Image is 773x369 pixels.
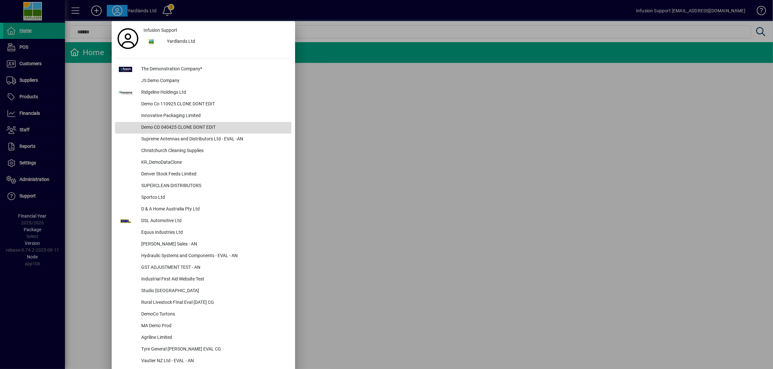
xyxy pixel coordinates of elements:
[136,250,292,262] div: Hydraulic Systems and Components - EVAL - AN
[115,180,292,192] button: SUPERCLEAN DISTRIBUTORS
[115,157,292,169] button: KR_DemoDataClone
[136,262,292,274] div: GST ADJUSTMENT TEST - AN
[136,87,292,99] div: Ridgeline Holdings Ltd
[136,285,292,297] div: Studio [GEOGRAPHIC_DATA]
[115,297,292,309] button: Rural Livestock FInal Eval [DATE] CG
[136,227,292,239] div: Equus Industries Ltd
[115,192,292,204] button: Sportco Ltd
[136,204,292,215] div: D & A Home Australia Pty Ltd
[136,297,292,309] div: Rural Livestock FInal Eval [DATE] CG
[136,110,292,122] div: Innovative Packaging Limited
[115,169,292,180] button: Denver Stock Feeds Limited
[136,157,292,169] div: KR_DemoDataClone
[115,145,292,157] button: Christchurch Cleaning Supplies
[115,215,292,227] button: DSL Automotive Ltd
[136,239,292,250] div: [PERSON_NAME] Sales - AN
[115,134,292,145] button: Supreme Antennas and Distributors Ltd - EVAL -AN
[115,87,292,99] button: Ridgeline Holdings Ltd
[136,134,292,145] div: Supreme Antennas and Distributors Ltd - EVAL -AN
[115,274,292,285] button: Industrial First Aid Website Test
[143,27,177,34] span: Infusion Support
[115,204,292,215] button: D & A Home Australia Pty Ltd
[115,344,292,355] button: Tyre General [PERSON_NAME] EVAL CG
[136,99,292,110] div: Demo Co 110925 CLONE DONT EDIT
[115,99,292,110] button: Demo Co 110925 CLONE DONT EDIT
[115,320,292,332] button: MA Demo Prod
[115,33,141,44] a: Profile
[136,180,292,192] div: SUPERCLEAN DISTRIBUTORS
[115,64,292,75] button: The Demonstration Company*
[141,24,292,36] a: Infusion Support
[115,355,292,367] button: Vautier NZ Ltd - EVAL - AN
[141,36,292,48] button: Yardlands Ltd
[136,75,292,87] div: JS Demo Company
[115,285,292,297] button: Studio [GEOGRAPHIC_DATA]
[115,332,292,344] button: Agriline Limited
[136,320,292,332] div: MA Demo Prod
[115,110,292,122] button: Innovative Packaging Limited
[136,355,292,367] div: Vautier NZ Ltd - EVAL - AN
[115,75,292,87] button: JS Demo Company
[136,309,292,320] div: DemoCo Turtons
[162,36,292,48] div: Yardlands Ltd
[115,250,292,262] button: Hydraulic Systems and Components - EVAL - AN
[136,145,292,157] div: Christchurch Cleaning Supplies
[115,227,292,239] button: Equus Industries Ltd
[136,332,292,344] div: Agriline Limited
[136,344,292,355] div: Tyre General [PERSON_NAME] EVAL CG
[115,309,292,320] button: DemoCo Turtons
[115,122,292,134] button: Demo CO 040425 CLONE DONT EDIT
[136,274,292,285] div: Industrial First Aid Website Test
[136,64,292,75] div: The Demonstration Company*
[115,239,292,250] button: [PERSON_NAME] Sales - AN
[136,169,292,180] div: Denver Stock Feeds Limited
[136,122,292,134] div: Demo CO 040425 CLONE DONT EDIT
[136,192,292,204] div: Sportco Ltd
[115,262,292,274] button: GST ADJUSTMENT TEST - AN
[136,215,292,227] div: DSL Automotive Ltd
